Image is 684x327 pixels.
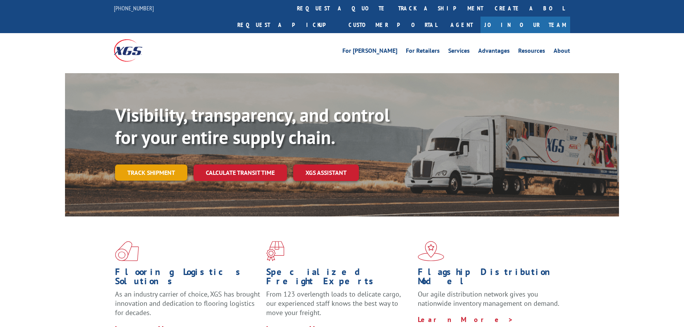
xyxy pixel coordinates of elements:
[266,290,412,324] p: From 123 overlength loads to delicate cargo, our experienced staff knows the best way to move you...
[115,164,187,181] a: Track shipment
[293,164,359,181] a: XGS ASSISTANT
[418,315,514,324] a: Learn More >
[406,48,440,56] a: For Retailers
[266,241,284,261] img: xgs-icon-focused-on-flooring-red
[114,4,154,12] a: [PHONE_NUMBER]
[194,164,287,181] a: Calculate transit time
[448,48,470,56] a: Services
[518,48,545,56] a: Resources
[480,17,570,33] a: Join Our Team
[115,267,260,290] h1: Flooring Logistics Solutions
[115,103,390,149] b: Visibility, transparency, and control for your entire supply chain.
[232,17,343,33] a: Request a pickup
[115,241,139,261] img: xgs-icon-total-supply-chain-intelligence-red
[554,48,570,56] a: About
[342,48,397,56] a: For [PERSON_NAME]
[266,267,412,290] h1: Specialized Freight Experts
[443,17,480,33] a: Agent
[115,290,260,317] span: As an industry carrier of choice, XGS has brought innovation and dedication to flooring logistics...
[478,48,510,56] a: Advantages
[418,290,559,308] span: Our agile distribution network gives you nationwide inventory management on demand.
[418,241,444,261] img: xgs-icon-flagship-distribution-model-red
[418,267,563,290] h1: Flagship Distribution Model
[343,17,443,33] a: Customer Portal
